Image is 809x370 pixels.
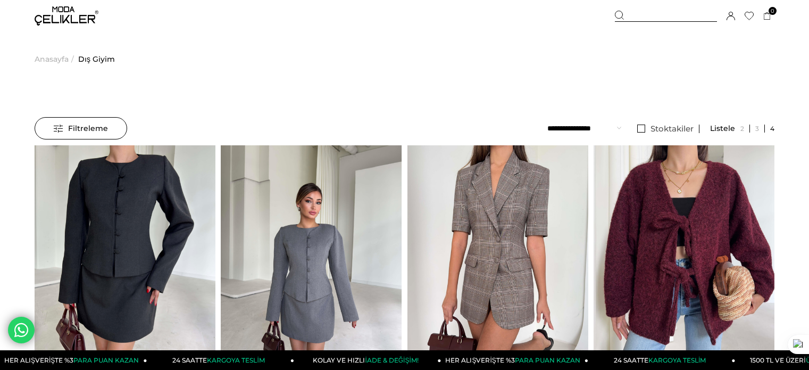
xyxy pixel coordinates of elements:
[515,356,580,364] span: PARA PUAN KAZAN
[35,32,77,86] li: >
[632,125,699,133] a: Stoktakiler
[365,356,418,364] span: İADE & DEĞİŞİM!
[54,118,108,139] span: Filtreleme
[78,32,115,86] a: Dış Giyim
[588,350,736,370] a: 24 SAATTEKARGOYA TESLİM
[650,124,694,134] span: Stoktakiler
[769,7,777,15] span: 0
[73,356,139,364] span: PARA PUAN KAZAN
[147,350,295,370] a: 24 SAATTEKARGOYA TESLİM
[207,356,264,364] span: KARGOYA TESLİM
[648,356,706,364] span: KARGOYA TESLİM
[35,32,69,86] a: Anasayfa
[763,12,771,20] a: 0
[35,6,98,26] img: logo
[441,350,589,370] a: HER ALIŞVERİŞTE %3PARA PUAN KAZAN
[294,350,441,370] a: KOLAY VE HIZLIİADE & DEĞİŞİM!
